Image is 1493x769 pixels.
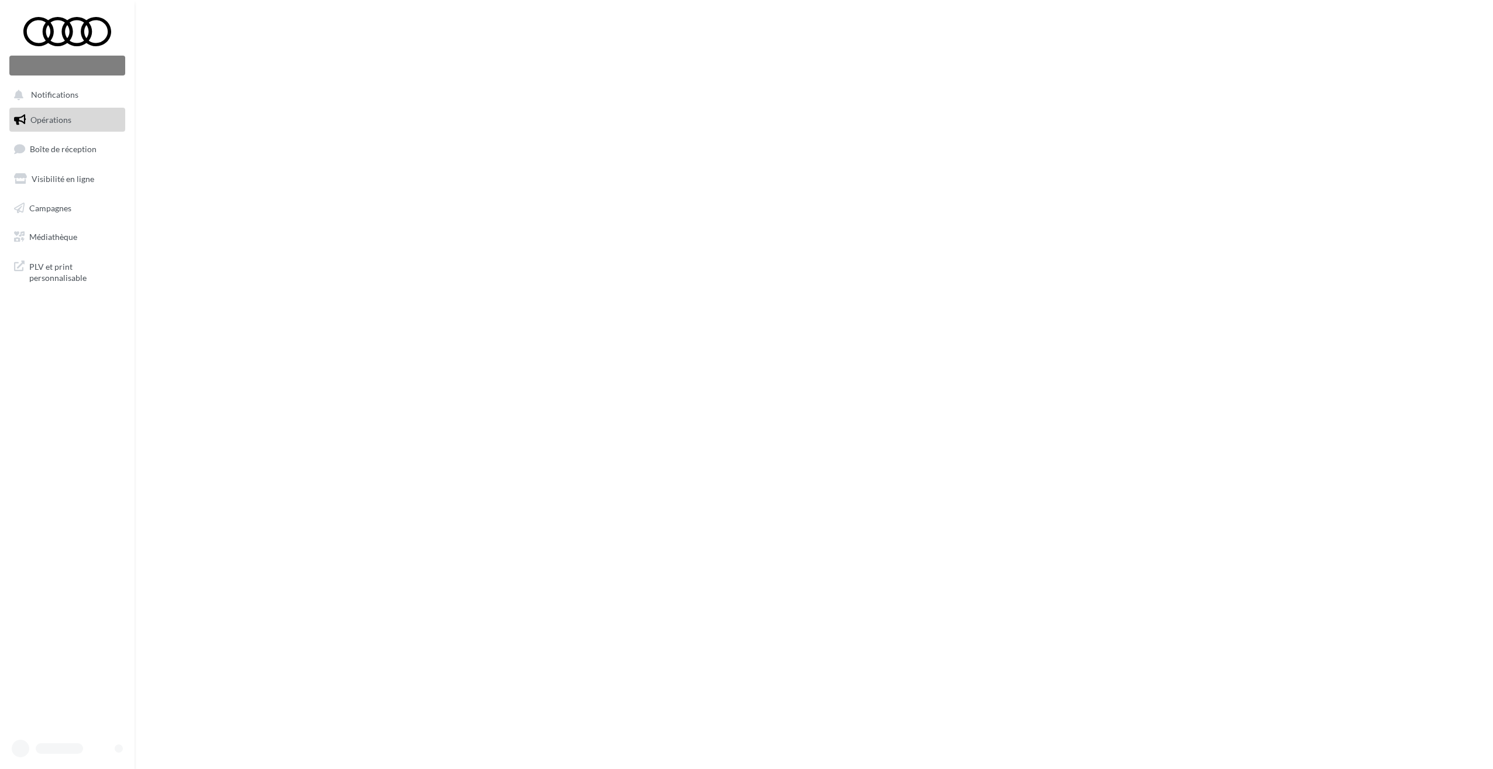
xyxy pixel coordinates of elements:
span: Opérations [30,115,71,125]
span: Visibilité en ligne [32,174,94,184]
span: Boîte de réception [30,144,97,154]
span: Campagnes [29,202,71,212]
a: Boîte de réception [7,136,128,162]
a: Visibilité en ligne [7,167,128,191]
span: PLV et print personnalisable [29,259,121,284]
a: Opérations [7,108,128,132]
a: PLV et print personnalisable [7,254,128,289]
a: Médiathèque [7,225,128,249]
span: Notifications [31,90,78,100]
span: Médiathèque [29,232,77,242]
a: Campagnes [7,196,128,221]
div: Nouvelle campagne [9,56,125,75]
